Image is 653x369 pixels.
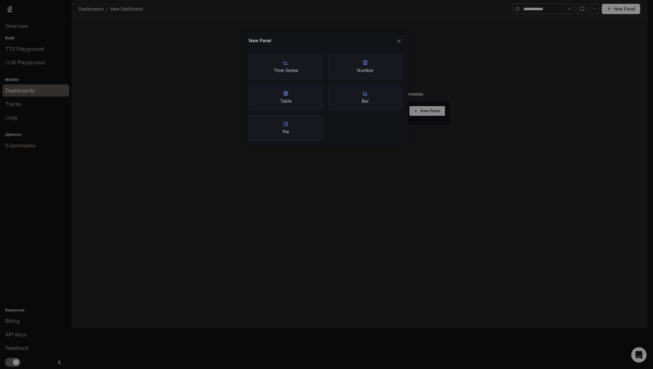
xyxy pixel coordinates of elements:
article: Time Series [274,67,298,74]
article: Pie [283,129,289,135]
span: plus [607,6,611,11]
span: / [106,5,108,12]
span: New Panel [614,5,635,12]
article: New Dashboard [109,3,144,15]
div: New Panel [249,37,403,44]
button: New Panel [409,106,445,116]
span: Dashboards [78,5,103,13]
div: Open Intercom Messenger [631,347,647,363]
span: close [396,39,401,44]
article: Table [280,98,292,104]
span: sync [579,6,584,11]
span: New Panel [420,109,440,113]
button: Dashboards [77,5,105,13]
article: Number [357,67,374,74]
button: New Panel [602,4,640,14]
span: plus [414,109,418,113]
article: Bar [362,98,369,104]
button: Close [395,38,402,45]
